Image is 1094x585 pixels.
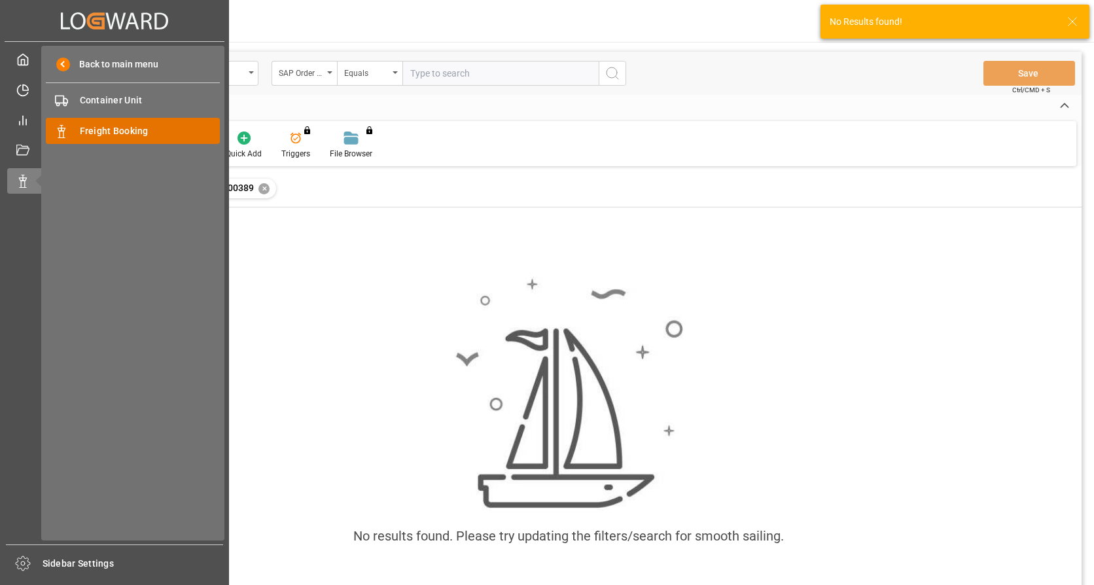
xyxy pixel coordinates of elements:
div: No results found. Please try updating the filters/search for smooth sailing. [353,526,784,546]
a: Freight Booking [46,118,220,143]
input: Type to search [402,61,599,86]
span: Freight Booking [80,124,221,138]
span: Back to main menu [70,58,158,71]
button: open menu [272,61,337,86]
div: ✕ [258,183,270,194]
button: search button [599,61,626,86]
span: Container Unit [80,94,221,107]
a: My Cockpit [7,46,222,72]
img: smooth_sailing.jpeg [454,277,683,511]
button: Save [983,61,1075,86]
span: Ctrl/CMD + S [1012,85,1050,95]
a: Timeslot Management [7,77,222,102]
div: Equals [344,64,389,79]
button: open menu [337,61,402,86]
a: Container Unit [46,88,220,113]
div: Quick Add [226,148,262,160]
span: Sidebar Settings [43,557,224,571]
div: SAP Order Numbers [279,64,323,79]
div: No Results found! [830,15,1055,29]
